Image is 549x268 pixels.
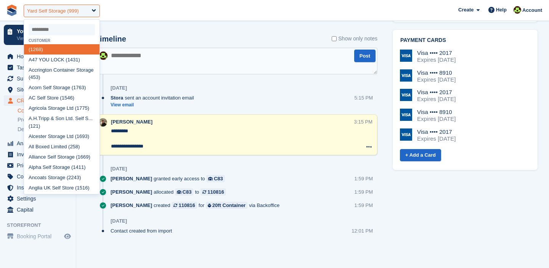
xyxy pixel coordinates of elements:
[355,202,373,209] div: 1:59 PM
[6,5,18,16] img: stora-icon-8386f47178a22dfd0bd8f6a31ec36ba5ce8667c1dd55bd0f319d3a0aa187defe.svg
[17,149,63,160] span: Invoices
[63,232,72,241] a: Preview store
[458,6,474,14] span: Create
[417,56,456,63] div: Expires [DATE]
[99,51,108,60] img: Catherine Coffey
[111,85,127,91] div: [DATE]
[4,160,72,171] a: menu
[496,6,507,14] span: Help
[24,141,100,152] div: All Boxed Limited (258)
[18,116,72,124] a: Prospects
[17,138,63,149] span: Analytics
[4,138,72,149] a: menu
[17,231,63,242] span: Booking Portal
[24,55,100,65] div: A47 YOU LOCK (1431)
[17,182,63,193] span: Insurance
[175,188,193,196] a: C83
[4,25,72,45] a: Your onboarding View next steps
[18,107,72,114] a: Contacts
[4,51,72,62] a: menu
[417,96,456,103] div: Expires [DATE]
[24,83,100,93] div: Acorn Self Storage (1763)
[417,76,456,83] div: Expires [DATE]
[111,227,176,234] div: Contact created from import
[417,116,456,122] div: Expires [DATE]
[206,175,225,182] a: C83
[212,202,246,209] div: 20ft Container
[417,135,456,142] div: Expires [DATE]
[332,35,337,43] input: Show only notes
[111,119,152,125] span: [PERSON_NAME]
[201,188,226,196] a: 110816
[355,175,373,182] div: 1:59 PM
[417,50,456,56] div: Visa •••• 2017
[24,65,100,83] div: Accrington Container Storage (453)
[24,131,100,141] div: Alcester Storage Ltd (1693)
[24,172,100,183] div: Ancoats Storage (2243)
[4,182,72,193] a: menu
[355,188,373,196] div: 1:59 PM
[4,231,72,242] a: menu
[417,89,456,96] div: Visa •••• 2017
[18,116,41,124] span: Prospects
[522,6,542,14] span: Account
[24,114,100,132] div: A.H.Tripp & Son Ltd. Self S... (121)
[17,29,62,34] p: Your onboarding
[400,149,441,162] a: + Add a Card
[111,102,198,108] a: View email
[417,69,456,76] div: Visa •••• 8910
[111,202,152,209] span: [PERSON_NAME]
[111,175,229,182] div: granted early access to
[111,94,198,101] div: sent an account invitation email
[400,128,412,141] img: Visa Logo
[352,227,373,234] div: 12:01 PM
[355,94,373,101] div: 5:15 PM
[17,95,63,106] span: CRM
[95,35,126,43] h2: Timeline
[4,73,72,84] a: menu
[18,125,72,133] a: Deals
[27,7,79,15] div: Yard Self Storage (999)
[24,39,100,43] div: Customer
[17,171,63,182] span: Coupons
[4,149,72,160] a: menu
[4,62,72,73] a: menu
[4,95,72,106] a: menu
[4,171,72,182] a: menu
[417,128,456,135] div: Visa •••• 2017
[17,193,63,204] span: Settings
[17,160,63,171] span: Pricing
[400,109,412,121] img: Visa Logo
[111,188,230,196] div: allocated to
[18,126,31,133] span: Deals
[111,188,152,196] span: [PERSON_NAME]
[214,175,223,182] div: C83
[400,89,412,101] img: Visa Logo
[24,93,100,103] div: AC Self Store (1546)
[400,37,530,43] h2: Payment cards
[17,84,63,95] span: Sites
[24,44,100,55] div: (1268)
[183,188,192,196] div: C83
[17,73,63,84] span: Subscriptions
[178,202,195,209] div: 110816
[17,51,63,62] span: Home
[172,202,197,209] a: 110816
[206,202,247,209] a: 20ft Container
[332,35,377,43] label: Show only notes
[24,152,100,162] div: Alliance Self Storage (1669)
[354,118,372,125] div: 3:15 PM
[7,221,76,229] span: Storefront
[111,166,127,172] div: [DATE]
[400,50,412,62] img: Visa Logo
[207,188,224,196] div: 110816
[111,94,123,101] span: Stora
[111,175,152,182] span: [PERSON_NAME]
[4,204,72,215] a: menu
[514,6,521,14] img: Catherine Coffey
[111,202,283,209] div: created for via Backoffice
[417,109,456,116] div: Visa •••• 8910
[17,204,63,215] span: Capital
[24,162,100,172] div: Alpha Self Storage (1411)
[354,50,376,62] button: Post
